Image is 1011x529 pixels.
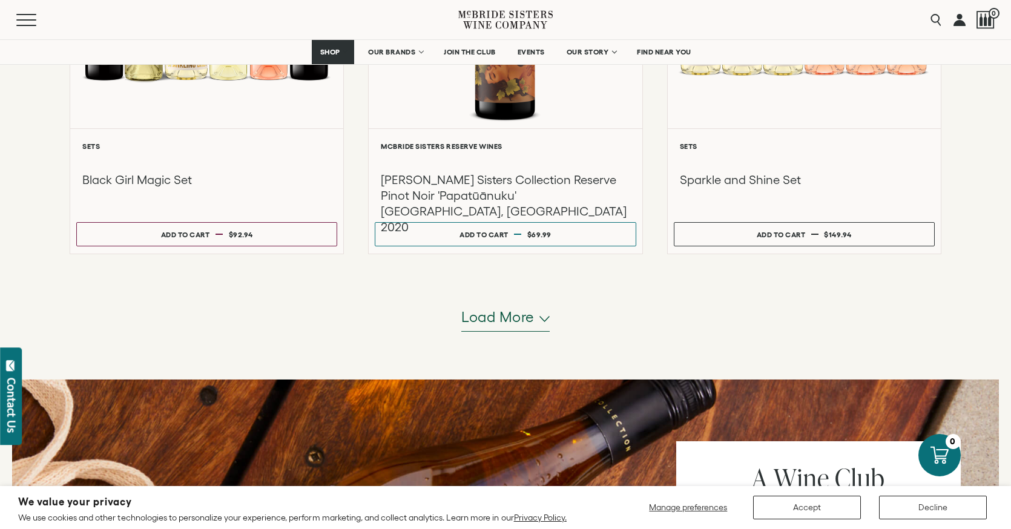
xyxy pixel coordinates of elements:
[824,231,852,238] span: $149.94
[649,502,727,512] span: Manage preferences
[360,40,430,64] a: OUR BRANDS
[674,222,935,246] button: Add to cart $149.94
[879,496,987,519] button: Decline
[680,142,929,150] h6: Sets
[5,378,18,433] div: Contact Us
[510,40,553,64] a: EVENTS
[461,307,535,327] span: Load more
[444,48,496,56] span: JOIN THE CLUB
[436,40,504,64] a: JOIN THE CLUB
[753,496,861,519] button: Accept
[161,226,210,243] div: Add to cart
[567,48,609,56] span: OUR STORY
[16,14,60,26] button: Mobile Menu Trigger
[514,513,567,522] a: Privacy Policy.
[835,460,884,496] span: Club
[76,222,337,246] button: Add to cart $92.94
[312,40,354,64] a: SHOP
[82,172,331,188] h3: Black Girl Magic Set
[680,172,929,188] h3: Sparkle and Shine Set
[946,434,961,449] div: 0
[368,48,415,56] span: OUR BRANDS
[461,303,550,332] button: Load more
[18,512,567,523] p: We use cookies and other technologies to personalize your experience, perform marketing, and coll...
[527,231,552,238] span: $69.99
[82,142,331,150] h6: Sets
[629,40,699,64] a: FIND NEAR YOU
[752,460,768,496] span: A
[559,40,624,64] a: OUR STORY
[229,231,253,238] span: $92.94
[459,226,509,243] div: Add to cart
[757,226,806,243] div: Add to cart
[320,48,340,56] span: SHOP
[774,460,829,496] span: Wine
[18,497,567,507] h2: We value your privacy
[381,142,630,150] h6: McBride Sisters Reserve Wines
[518,48,545,56] span: EVENTS
[637,48,691,56] span: FIND NEAR YOU
[381,172,630,235] h3: [PERSON_NAME] Sisters Collection Reserve Pinot Noir 'Papatūānuku' [GEOGRAPHIC_DATA], [GEOGRAPHIC_...
[989,8,999,19] span: 0
[375,222,636,246] button: Add to cart $69.99
[642,496,735,519] button: Manage preferences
